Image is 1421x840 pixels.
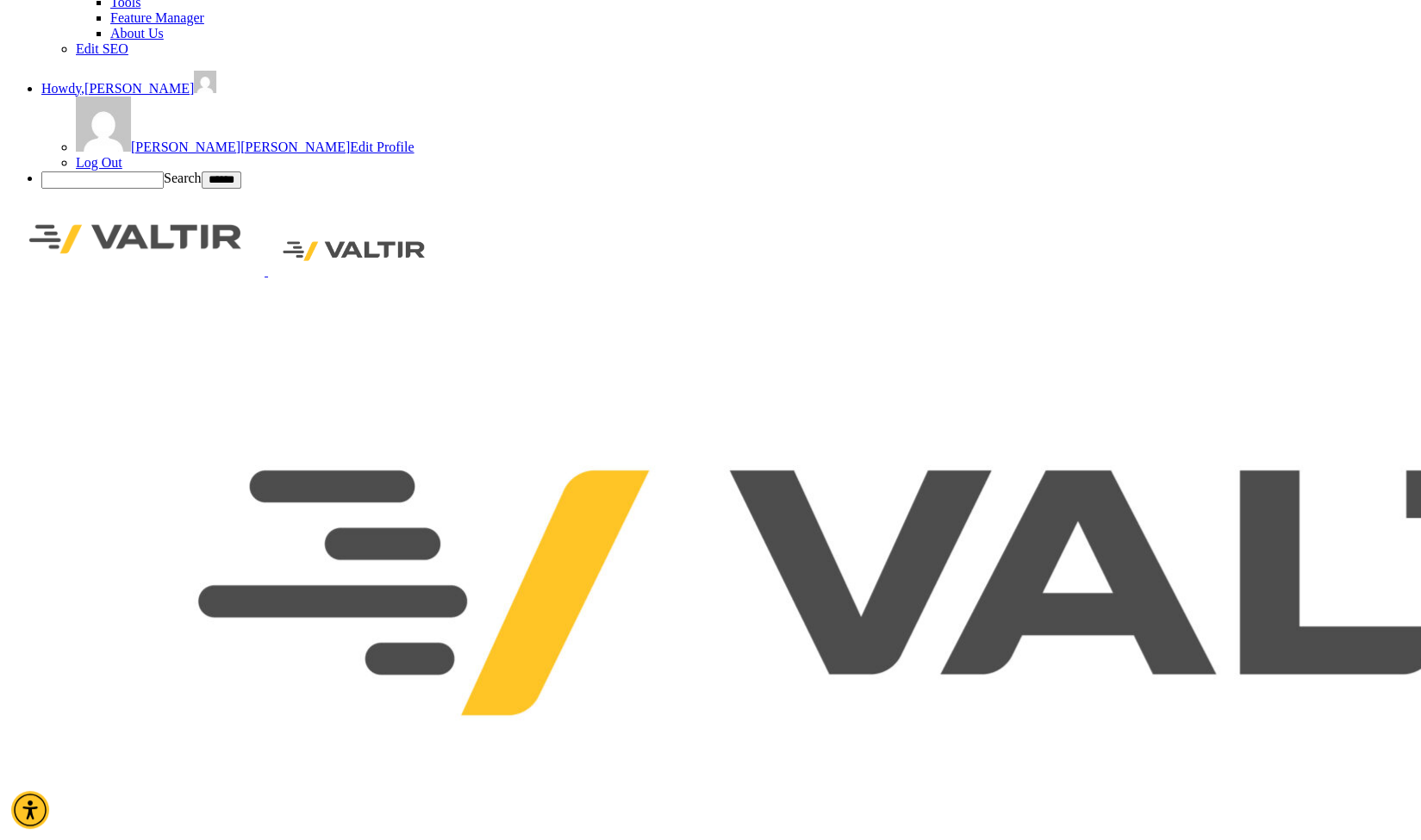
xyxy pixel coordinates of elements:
label: Search [164,171,202,185]
a: About Us [110,26,164,40]
span: [PERSON_NAME] [84,81,194,96]
span: [PERSON_NAME] [240,140,350,154]
img: Valtir Rentals [268,227,440,276]
a: Feature Manager [110,10,204,25]
div: Accessibility Menu [11,791,49,829]
a: Howdy, [41,81,216,96]
a: Log Out [76,155,122,170]
ul: Howdy, Theresa Stultz [41,96,1414,171]
a: Edit SEO [76,41,128,56]
img: Valtir Rentals [7,202,265,276]
span: Edit Profile [350,140,414,154]
span: [PERSON_NAME] [131,140,240,154]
